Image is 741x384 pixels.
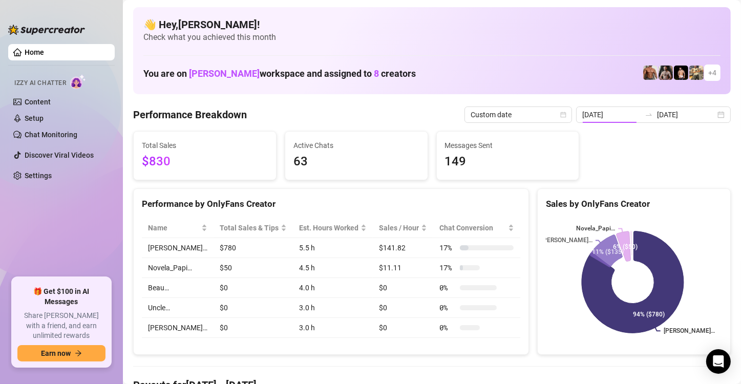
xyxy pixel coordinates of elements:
td: [PERSON_NAME]… [142,318,214,338]
input: End date [657,109,715,120]
span: 0 % [439,282,456,293]
span: 0 % [439,302,456,313]
span: arrow-right [75,350,82,357]
span: 149 [445,152,571,172]
h4: 👋 Hey, [PERSON_NAME] ! [143,17,721,32]
td: 4.0 h [293,278,373,298]
td: $0 [373,298,433,318]
img: AI Chatter [70,74,86,89]
td: $11.11 [373,258,433,278]
img: Mr [689,66,704,80]
a: Chat Monitoring [25,131,77,139]
img: David [643,66,658,80]
td: [PERSON_NAME]… [142,238,214,258]
text: Novela_Papi… [576,225,615,232]
td: $141.82 [373,238,433,258]
span: Izzy AI Chatter [14,78,66,88]
h4: Performance Breakdown [133,108,247,122]
span: + 4 [708,67,716,78]
span: Sales / Hour [379,222,419,233]
div: Performance by OnlyFans Creator [142,197,520,211]
span: Total Sales & Tips [220,222,279,233]
td: 4.5 h [293,258,373,278]
td: 3.0 h [293,318,373,338]
div: Est. Hours Worked [299,222,358,233]
img: logo-BBDzfeDw.svg [8,25,85,35]
span: Name [148,222,199,233]
td: Beau… [142,278,214,298]
text: [PERSON_NAME]… [664,328,715,335]
td: $50 [214,258,293,278]
h1: You are on workspace and assigned to creators [143,68,416,79]
span: Share [PERSON_NAME] with a friend, and earn unlimited rewards [17,311,105,341]
td: $0 [214,318,293,338]
td: $0 [373,278,433,298]
a: Home [25,48,44,56]
img: Novela_Papi [674,66,688,80]
span: calendar [560,112,566,118]
span: Chat Conversion [439,222,505,233]
th: Sales / Hour [373,218,433,238]
div: Sales by OnlyFans Creator [546,197,722,211]
th: Total Sales & Tips [214,218,293,238]
td: $0 [214,278,293,298]
span: Total Sales [142,140,268,151]
button: Earn nowarrow-right [17,345,105,361]
span: Active Chats [293,140,419,151]
span: Custom date [471,107,566,122]
span: 63 [293,152,419,172]
span: 17 % [439,242,456,253]
th: Chat Conversion [433,218,520,238]
span: [PERSON_NAME] [189,68,260,79]
span: Check what you achieved this month [143,32,721,43]
span: $830 [142,152,268,172]
img: Marcus [659,66,673,80]
a: Setup [25,114,44,122]
th: Name [142,218,214,238]
span: swap-right [645,111,653,119]
span: to [645,111,653,119]
a: Content [25,98,51,106]
span: 8 [374,68,379,79]
td: $0 [373,318,433,338]
a: Settings [25,172,52,180]
text: [PERSON_NAME]… [541,237,592,244]
span: 🎁 Get $100 in AI Messages [17,287,105,307]
td: 5.5 h [293,238,373,258]
td: $780 [214,238,293,258]
td: 3.0 h [293,298,373,318]
td: Uncle… [142,298,214,318]
input: Start date [582,109,641,120]
div: Open Intercom Messenger [706,349,731,374]
span: Messages Sent [445,140,571,151]
td: Novela_Papi… [142,258,214,278]
td: $0 [214,298,293,318]
a: Discover Viral Videos [25,151,94,159]
span: Earn now [41,349,71,357]
span: 17 % [439,262,456,273]
span: 0 % [439,322,456,333]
